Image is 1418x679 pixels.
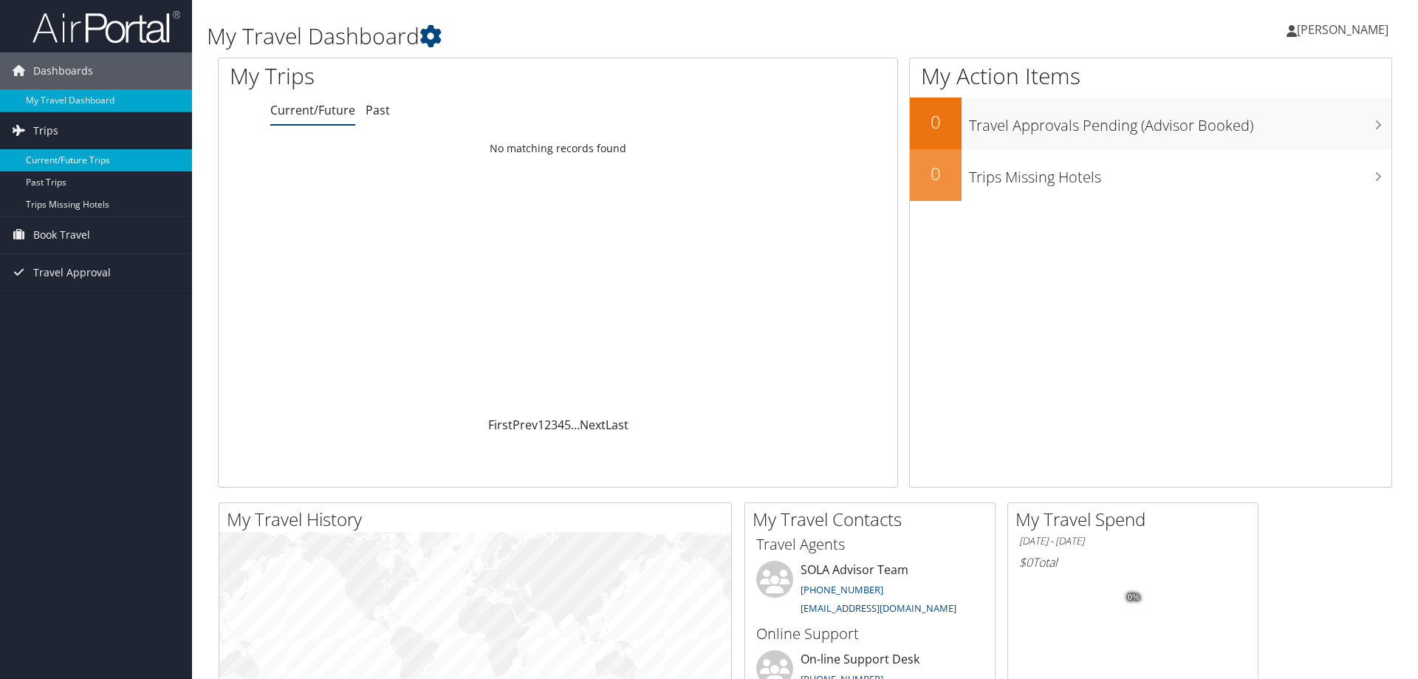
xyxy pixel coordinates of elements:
h2: 0 [910,109,962,134]
td: No matching records found [219,135,897,162]
a: [PHONE_NUMBER] [801,583,883,596]
a: Last [606,417,628,433]
h1: My Action Items [910,61,1391,92]
h2: My Travel History [227,507,731,532]
h6: Total [1019,554,1247,570]
a: Prev [513,417,538,433]
a: 0Travel Approvals Pending (Advisor Booked) [910,98,1391,149]
a: Next [580,417,606,433]
a: 5 [564,417,571,433]
h3: Online Support [756,624,984,644]
span: … [571,417,580,433]
tspan: 0% [1128,593,1140,601]
h3: Travel Approvals Pending (Advisor Booked) [969,108,1391,136]
img: airportal-logo.png [32,10,180,44]
a: 2 [544,417,551,433]
h6: [DATE] - [DATE] [1019,534,1247,548]
h1: My Trips [230,61,603,92]
h3: Trips Missing Hotels [969,160,1391,188]
h2: 0 [910,161,962,186]
a: Past [366,102,390,118]
a: 3 [551,417,558,433]
a: [EMAIL_ADDRESS][DOMAIN_NAME] [801,601,956,615]
a: First [488,417,513,433]
h2: My Travel Contacts [753,507,995,532]
li: SOLA Advisor Team [749,561,991,621]
span: Trips [33,112,58,149]
a: [PERSON_NAME] [1287,7,1403,52]
h1: My Travel Dashboard [207,21,1004,52]
span: Travel Approval [33,254,111,291]
a: 1 [538,417,544,433]
span: [PERSON_NAME] [1297,21,1388,38]
h2: My Travel Spend [1015,507,1258,532]
span: Dashboards [33,52,93,89]
span: Book Travel [33,216,90,253]
a: 0Trips Missing Hotels [910,149,1391,201]
a: Current/Future [270,102,355,118]
span: $0 [1019,554,1032,570]
h3: Travel Agents [756,534,984,555]
a: 4 [558,417,564,433]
